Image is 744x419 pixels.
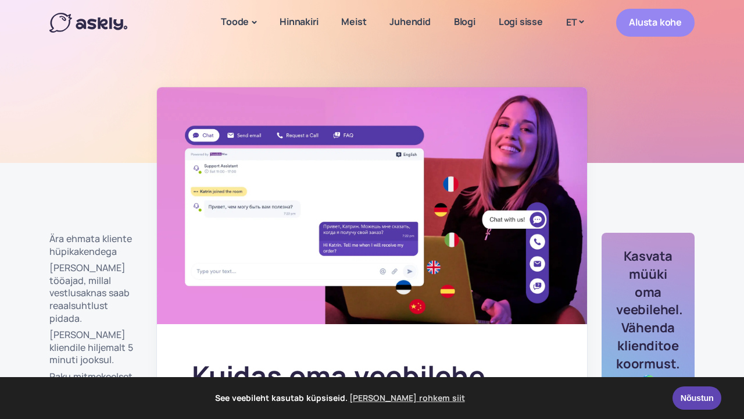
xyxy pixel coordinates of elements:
a: [PERSON_NAME] tööajad, millal vestlusaknas saab reaalsuhtlust pidada. [49,262,142,325]
a: ET [555,14,595,31]
a: Paku mitmekeelset kliendituge. [49,371,142,396]
a: Alusta kohe [616,9,695,36]
span: See veebileht kasutab küpsiseid. [17,389,664,407]
a: Nõustun [673,386,721,410]
h3: Kasvata müüki oma veebilehel. Vähenda klienditoe koormust. 🌍 [616,247,680,390]
a: learn more about cookies [348,389,467,407]
img: Kuidas oma veebilehe külastajad püsiklientideks muuta? [157,87,587,324]
img: Askly [49,13,127,33]
a: Ära ehmata kliente hüpikakendega [49,233,142,258]
a: [PERSON_NAME] kliendile hiljemalt 5 minuti jooksul. [49,329,142,367]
